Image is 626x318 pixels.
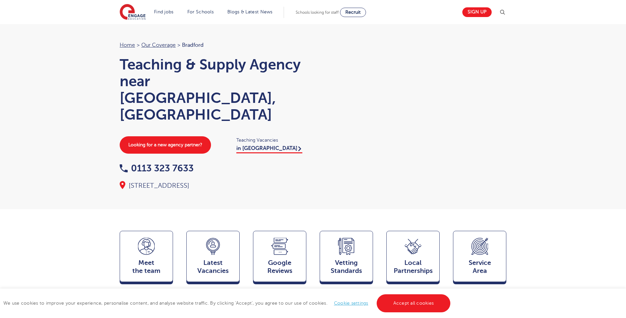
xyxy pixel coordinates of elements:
[190,259,236,275] span: Latest Vacancies
[386,231,440,285] a: Local Partnerships
[323,259,369,275] span: Vetting Standards
[227,9,273,14] a: Blogs & Latest News
[141,42,176,48] a: Our coverage
[120,41,306,49] nav: breadcrumb
[345,10,361,15] span: Recruit
[3,301,452,306] span: We use cookies to improve your experience, personalise content, and analyse website traffic. By c...
[120,163,194,173] a: 0113 323 7633
[462,7,492,17] a: Sign up
[187,9,214,14] a: For Schools
[120,181,306,190] div: [STREET_ADDRESS]
[120,136,211,154] a: Looking for a new agency partner?
[340,8,366,17] a: Recruit
[120,42,135,48] a: Home
[123,259,169,275] span: Meet the team
[120,56,306,123] h1: Teaching & Supply Agency near [GEOGRAPHIC_DATA], [GEOGRAPHIC_DATA]
[390,259,436,275] span: Local Partnerships
[257,259,303,275] span: Google Reviews
[253,231,306,285] a: GoogleReviews
[320,231,373,285] a: VettingStandards
[177,42,180,48] span: >
[453,231,506,285] a: ServiceArea
[120,4,146,21] img: Engage Education
[120,231,173,285] a: Meetthe team
[154,9,174,14] a: Find jobs
[236,136,306,144] span: Teaching Vacancies
[236,145,302,153] a: in [GEOGRAPHIC_DATA]
[186,231,240,285] a: LatestVacancies
[457,259,503,275] span: Service Area
[137,42,140,48] span: >
[182,42,204,48] span: Bradford
[334,301,368,306] a: Cookie settings
[377,294,451,312] a: Accept all cookies
[296,10,339,15] span: Schools looking for staff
